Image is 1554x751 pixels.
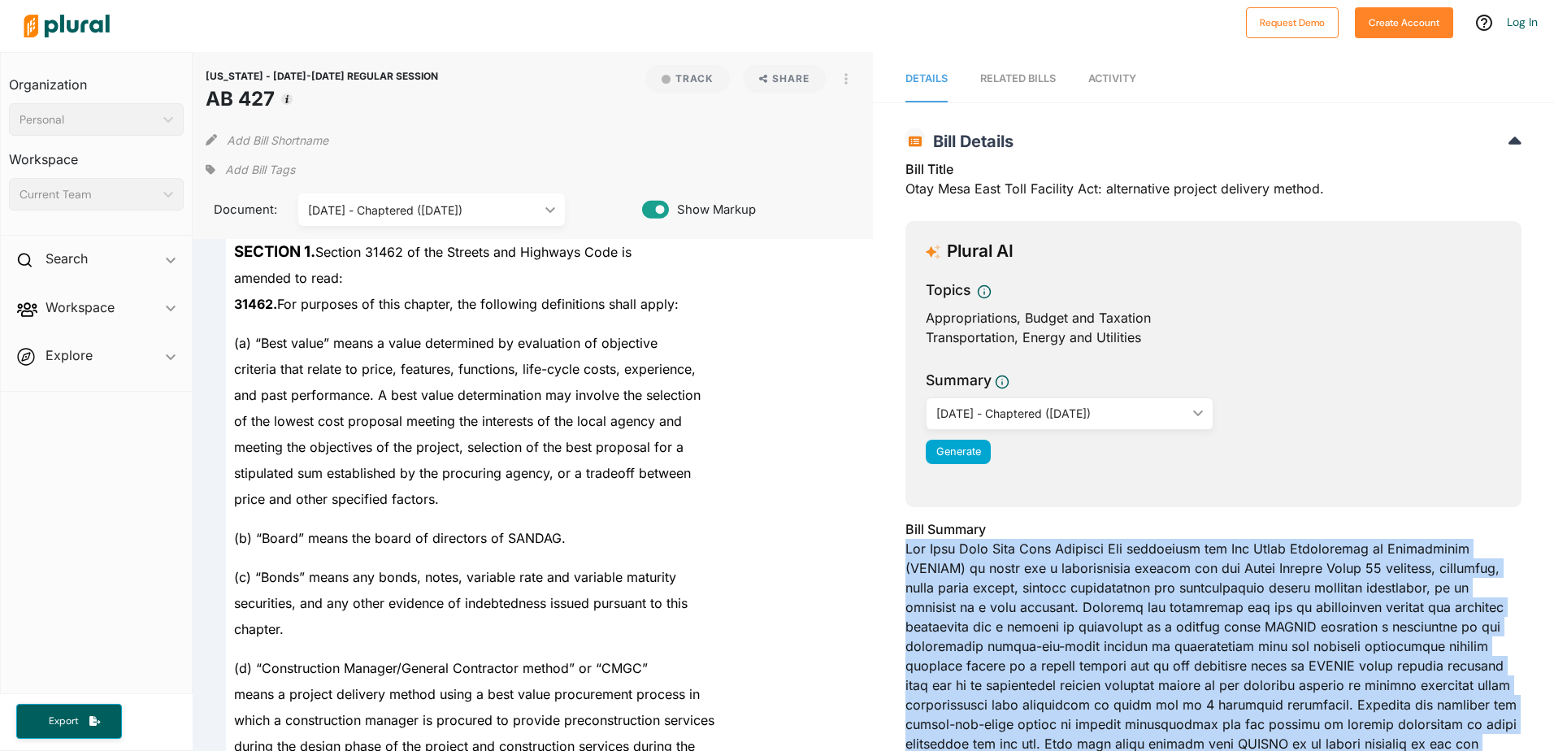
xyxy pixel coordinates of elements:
[980,56,1056,102] a: RELATED BILLS
[1088,72,1136,85] span: Activity
[234,270,343,286] span: amended to read:
[20,111,157,128] div: Personal
[905,159,1521,179] h3: Bill Title
[234,465,691,481] span: stipulated sum established by the procuring agency, or a tradeoff between
[227,127,328,153] button: Add Bill Shortname
[905,72,948,85] span: Details
[905,56,948,102] a: Details
[206,158,295,182] div: Add tags
[645,65,730,93] button: Track
[234,413,682,429] span: of the lowest cost proposal meeting the interests of the local agency and
[234,595,688,611] span: securities, and any other evidence of indebtedness issued pursuant to this
[308,202,539,219] div: [DATE] - Chaptered ([DATE])
[234,242,315,261] strong: SECTION 1.
[225,162,295,178] span: Add Bill Tags
[980,71,1056,86] div: RELATED BILLS
[936,445,981,458] span: Generate
[234,296,277,312] strong: 31462.
[926,440,991,464] button: Generate
[234,660,648,676] span: (d) “Construction Manager/General Contractor method” or “CMGC”
[37,714,89,728] span: Export
[280,92,294,106] div: Tooltip anchor
[234,530,566,546] span: (b) “Board” means the board of directors of SANDAG.
[926,370,992,391] h3: Summary
[926,308,1501,328] div: Appropriations, Budget and Taxation
[1246,13,1339,30] a: Request Demo
[234,686,700,702] span: means a project delivery method using a best value procurement process in
[234,335,658,351] span: (a) “Best value” means a value determined by evaluation of objective
[926,280,970,301] h3: Topics
[926,328,1501,347] div: Transportation, Energy and Utilities
[905,159,1521,208] div: Otay Mesa East Toll Facility Act: alternative project delivery method.
[206,70,438,82] span: [US_STATE] - [DATE]-[DATE] REGULAR SESSION
[947,241,1014,262] h3: Plural AI
[925,132,1014,151] span: Bill Details
[234,569,676,585] span: (c) “Bonds” means any bonds, notes, variable rate and variable maturity
[9,136,184,171] h3: Workspace
[234,439,684,455] span: meeting the objectives of the project, selection of the best proposal for a
[9,61,184,97] h3: Organization
[1355,13,1453,30] a: Create Account
[234,621,284,637] span: chapter.
[20,186,157,203] div: Current Team
[234,244,632,260] span: Section 31462 of the Streets and Highways Code is
[234,361,696,377] span: criteria that relate to price, features, functions, life-cycle costs, experience,
[736,65,833,93] button: Share
[669,201,756,219] span: Show Markup
[1355,7,1453,38] button: Create Account
[905,519,1521,539] h3: Bill Summary
[206,201,279,219] span: Document:
[1246,7,1339,38] button: Request Demo
[234,296,679,312] span: For purposes of this chapter, the following definitions shall apply:
[1088,56,1136,102] a: Activity
[234,491,439,507] span: price and other specified factors.
[743,65,827,93] button: Share
[16,704,122,739] button: Export
[234,387,701,403] span: and past performance. A best value determination may involve the selection
[936,405,1187,422] div: [DATE] - Chaptered ([DATE])
[1507,15,1538,29] a: Log In
[206,85,438,114] h1: AB 427
[234,712,714,728] span: which a construction manager is procured to provide preconstruction services
[46,250,88,267] h2: Search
